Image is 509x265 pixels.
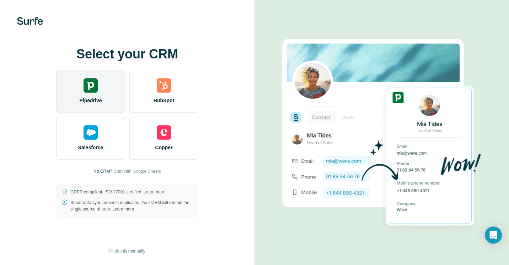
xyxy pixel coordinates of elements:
img: salesforce's logo [84,125,98,140]
p: GDPR compliant. ISO-27001 certified. [70,189,165,195]
span: HubSpot [154,97,174,104]
a: Learn more [144,189,165,194]
p: No CRM? [93,168,112,175]
p: Smart data sync prevents duplicates. Your CRM will remain the single source of truth. [70,199,193,212]
div: Open Intercom Messenger [485,227,502,244]
a: Learn more [112,207,134,212]
span: Salesforce [78,144,103,151]
button: Start with Google Sheets [114,168,161,175]
h1: Select your CRM [56,47,198,61]
span: I’ll do this manually [109,248,145,254]
button: I’ll do this manually [104,246,150,256]
span: Copper [155,144,173,151]
img: copper's logo [157,125,171,140]
img: PIPEDRIVE image [282,27,481,238]
img: Surfe's logo [17,17,43,25]
img: hubspot's logo [157,78,171,93]
img: pipedrive's logo [84,78,98,93]
span: Pipedrive [79,97,102,104]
